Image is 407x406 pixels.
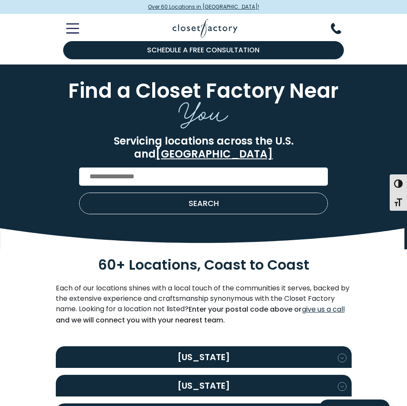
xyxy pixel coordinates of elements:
p: Servicing locations across the U.S. and [56,135,352,161]
button: Toggle High Contrast [390,174,407,193]
span: SEARCH [189,200,219,207]
button: Toggle Mobile Menu [56,23,79,34]
span: Find a Closet Factory [68,77,285,105]
span: You [179,89,228,131]
img: Closet Factory Logo [173,19,237,38]
a: give us a call [301,304,345,315]
span: Over 60 Locations in [GEOGRAPHIC_DATA]! [148,3,259,11]
p: Each of our locations shines with a local touch of the communities it serves, backed by the exten... [56,283,352,325]
button: Toggle Font size [390,193,407,211]
button: Phone Number [331,23,352,34]
strong: Enter your postal code above or and we will connect you with your nearest team. [56,304,345,325]
button: [US_STATE] [56,346,352,368]
button: [US_STATE] [56,375,352,396]
button: Search our Nationwide Locations [80,193,327,214]
span: Near [289,77,339,105]
a: Schedule a Free Consultation [63,41,344,59]
span: 60+ Locations, Coast to Coast [98,255,309,275]
input: Enter Postal Code [79,168,328,186]
a: [GEOGRAPHIC_DATA] [156,147,273,161]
